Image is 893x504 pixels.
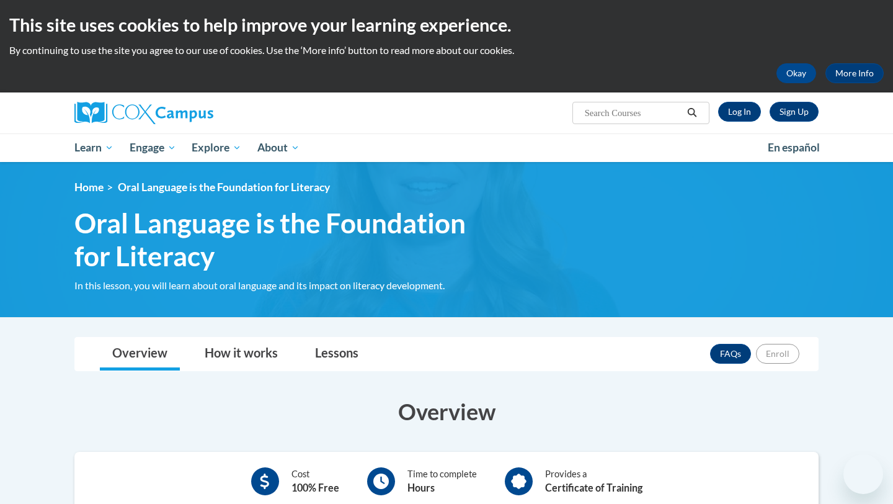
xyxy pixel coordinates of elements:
[756,344,799,364] button: Enroll
[74,140,113,155] span: Learn
[584,106,683,120] input: Search Courses
[760,135,828,161] a: En español
[407,467,477,495] div: Time to complete
[9,12,884,37] h2: This site uses cookies to help improve your learning experience.
[843,454,883,494] iframe: Button to launch messaging window
[303,338,371,371] a: Lessons
[825,63,884,83] a: More Info
[291,467,339,495] div: Cost
[768,141,820,154] span: En español
[257,140,300,155] span: About
[9,43,884,57] p: By continuing to use the site you agree to our use of cookies. Use the ‘More info’ button to read...
[249,133,308,162] a: About
[545,467,642,495] div: Provides a
[66,133,122,162] a: Learn
[74,102,213,124] img: Cox Campus
[56,133,837,162] div: Main menu
[74,396,819,427] h3: Overview
[130,140,176,155] span: Engage
[74,181,104,194] a: Home
[74,207,502,272] span: Oral Language is the Foundation for Literacy
[74,279,502,292] div: In this lesson, you will learn about oral language and its impact on literacy development.
[122,133,184,162] a: Engage
[776,63,816,83] button: Okay
[683,106,701,120] button: Search
[192,140,241,155] span: Explore
[192,338,290,371] a: How it works
[710,344,751,364] a: FAQs
[184,133,249,162] a: Explore
[770,102,819,122] a: Register
[718,102,761,122] a: Log In
[74,102,310,124] a: Cox Campus
[291,482,339,493] b: 100% Free
[545,482,642,493] b: Certificate of Training
[118,181,330,194] span: Oral Language is the Foundation for Literacy
[100,338,180,371] a: Overview
[407,482,435,493] b: Hours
